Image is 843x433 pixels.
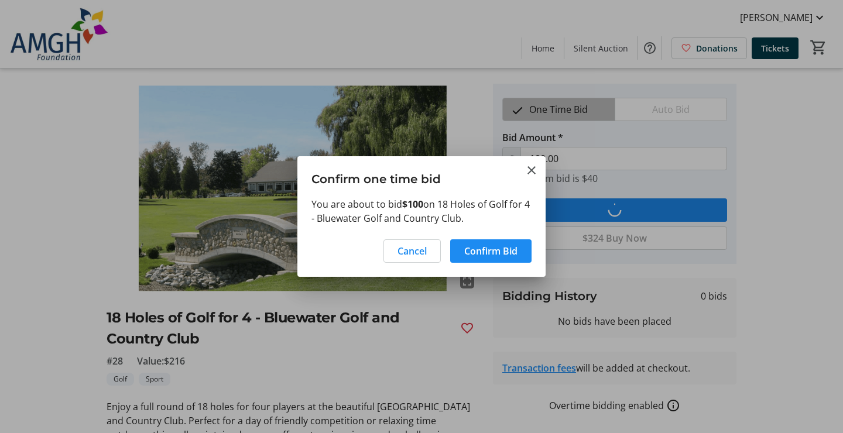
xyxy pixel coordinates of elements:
[397,244,427,258] span: Cancel
[402,198,423,211] strong: $100
[525,163,539,177] button: Close
[450,239,532,263] button: Confirm Bid
[464,244,518,258] span: Confirm Bid
[311,197,532,225] p: You are about to bid on 18 Holes of Golf for 4 - Bluewater Golf and Country Club.
[383,239,441,263] button: Cancel
[297,156,546,197] h3: Confirm one time bid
